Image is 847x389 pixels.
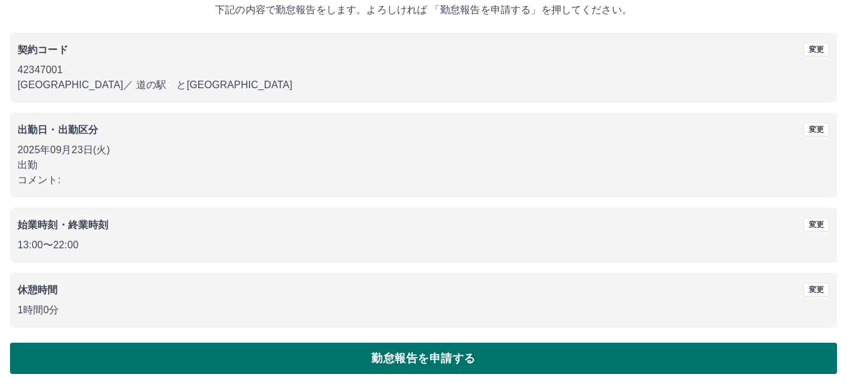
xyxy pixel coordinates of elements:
[803,43,829,56] button: 変更
[18,63,829,78] p: 42347001
[18,78,829,93] p: [GEOGRAPHIC_DATA] ／ 道の駅 と[GEOGRAPHIC_DATA]
[803,123,829,136] button: 変更
[10,343,837,374] button: 勤怠報告を申請する
[10,3,837,18] p: 下記の内容で勤怠報告をします。よろしければ 「勤怠報告を申請する」を押してください。
[18,124,98,135] b: 出勤日・出勤区分
[803,283,829,296] button: 変更
[18,220,108,230] b: 始業時刻・終業時刻
[18,173,829,188] p: コメント:
[18,143,829,158] p: 2025年09月23日(火)
[18,238,829,253] p: 13:00 〜 22:00
[803,218,829,231] button: 変更
[18,285,58,295] b: 休憩時間
[18,158,829,173] p: 出勤
[18,44,68,55] b: 契約コード
[18,303,829,318] p: 1時間0分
